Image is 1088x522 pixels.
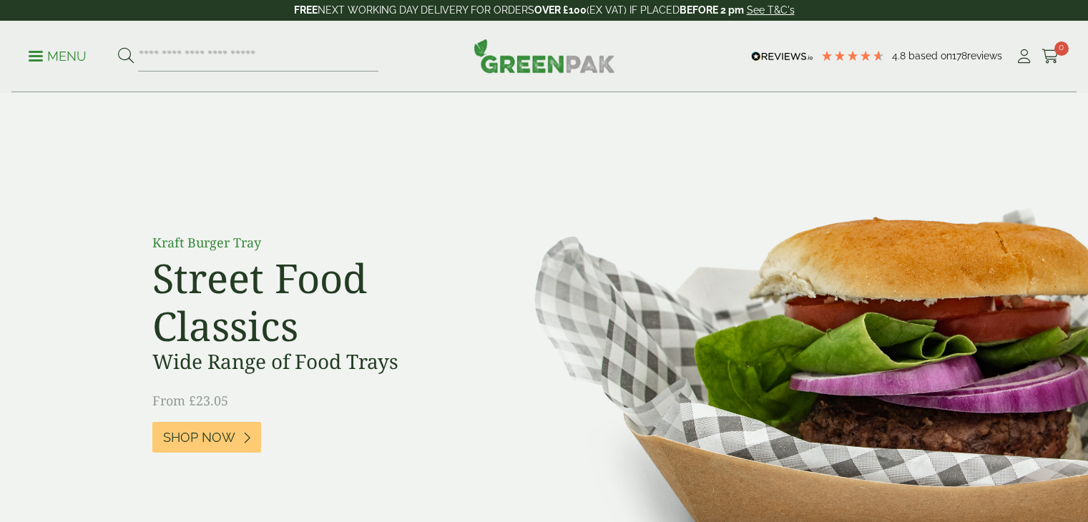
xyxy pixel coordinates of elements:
[474,39,615,73] img: GreenPak Supplies
[1015,49,1033,64] i: My Account
[152,392,228,409] span: From £23.05
[29,48,87,65] p: Menu
[152,422,261,453] a: Shop Now
[952,50,967,61] span: 178
[1054,41,1069,56] span: 0
[1042,49,1059,64] i: Cart
[747,4,795,16] a: See T&C's
[908,50,952,61] span: Based on
[29,48,87,62] a: Menu
[294,4,318,16] strong: FREE
[1042,46,1059,67] a: 0
[820,49,885,62] div: 4.78 Stars
[152,233,474,252] p: Kraft Burger Tray
[163,430,235,445] span: Shop Now
[892,50,908,61] span: 4.8
[751,51,813,61] img: REVIEWS.io
[152,254,474,350] h2: Street Food Classics
[534,4,587,16] strong: OVER £100
[680,4,744,16] strong: BEFORE 2 pm
[967,50,1002,61] span: reviews
[152,350,474,374] h3: Wide Range of Food Trays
